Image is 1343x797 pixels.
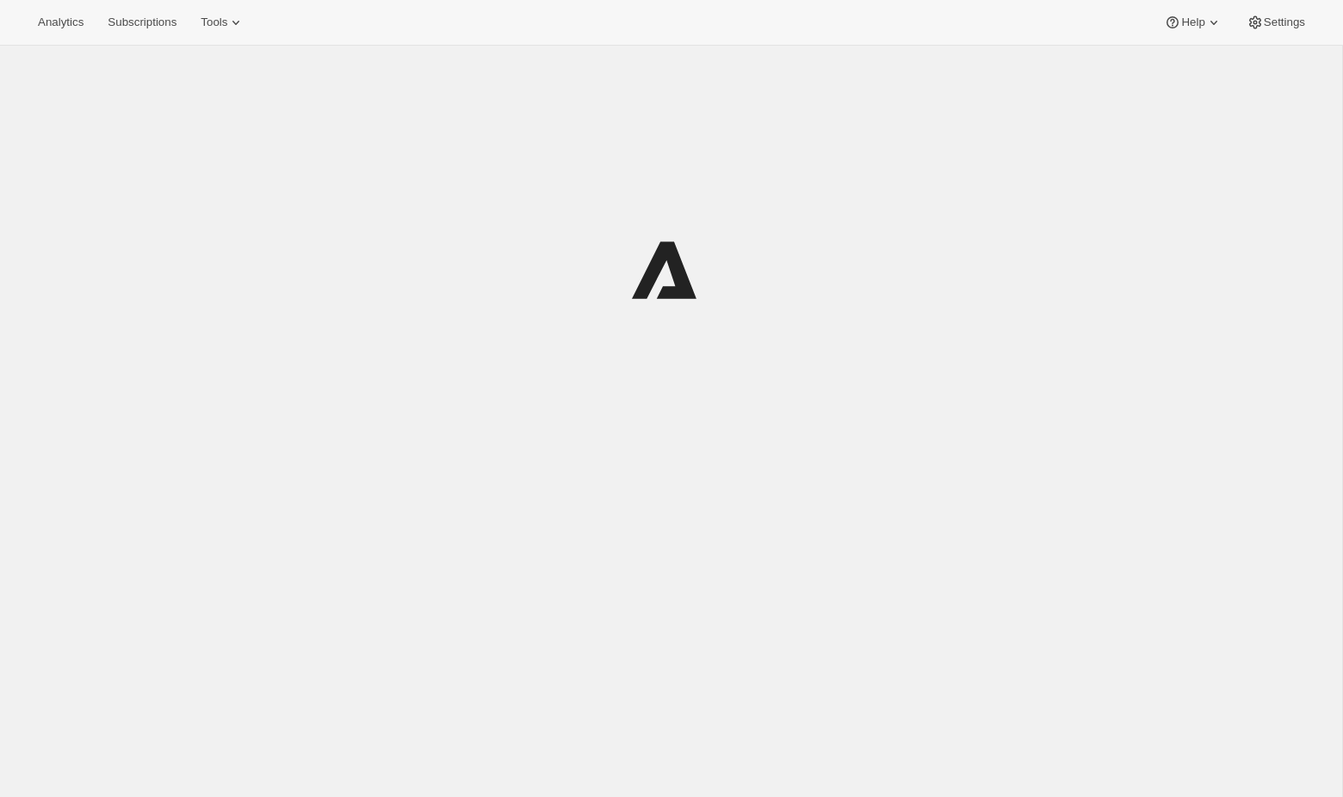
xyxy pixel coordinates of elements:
span: Tools [201,16,227,29]
button: Subscriptions [97,10,187,34]
span: Analytics [38,16,84,29]
button: Settings [1236,10,1315,34]
span: Settings [1264,16,1305,29]
button: Help [1154,10,1232,34]
span: Subscriptions [108,16,176,29]
button: Tools [190,10,255,34]
button: Analytics [28,10,94,34]
span: Help [1181,16,1204,29]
